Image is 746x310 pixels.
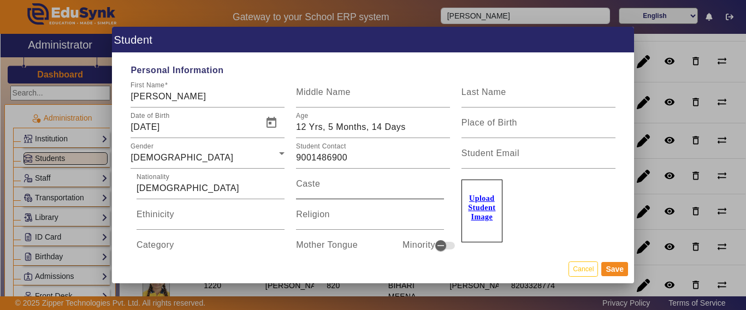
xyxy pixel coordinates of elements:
input: Middle Name [296,90,450,103]
button: Open calendar [258,110,285,136]
input: Age [296,121,450,134]
mat-label: Minority [402,239,435,252]
mat-label: Age [296,112,308,120]
span: Personal Information [125,64,621,77]
mat-label: First Name [131,82,164,89]
mat-label: Nationality [137,174,169,181]
input: Caste [296,182,444,195]
input: Category [137,243,285,256]
mat-label: Religion [296,210,330,219]
span: [DEMOGRAPHIC_DATA] [131,153,233,162]
button: Save [601,262,628,276]
input: Last Name [461,90,615,103]
mat-label: Caste [296,179,320,188]
mat-label: Student Email [461,148,519,158]
input: Date of Birth [131,121,256,134]
input: Ethinicity [137,212,285,225]
mat-label: Category [137,240,174,249]
h1: Student [112,27,634,52]
input: Student Email [461,151,615,164]
input: Place of Birth [461,121,615,134]
mat-label: Place of Birth [461,118,517,127]
mat-label: Mother Tongue [296,240,358,249]
mat-label: Last Name [461,87,506,97]
mat-label: Gender [131,143,153,150]
mat-label: Date of Birth [131,112,170,120]
input: Nationality [137,182,285,195]
mat-label: Middle Name [296,87,351,97]
button: Cancel [569,261,598,276]
mat-label: Student Contact [296,143,346,150]
u: Upload Student Image [468,194,495,221]
input: Student Contact [296,151,450,164]
input: First Name* [131,90,285,103]
input: Religion [296,212,444,225]
mat-label: Ethinicity [137,210,174,219]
